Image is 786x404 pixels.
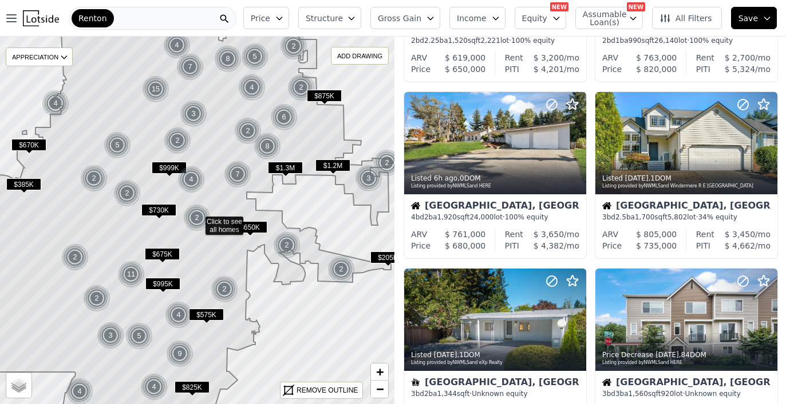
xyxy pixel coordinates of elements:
[370,251,405,263] span: $205K
[297,385,358,395] div: REMOVE OUTLINE
[371,381,388,398] a: Zoom out
[696,229,714,240] div: Rent
[23,10,59,26] img: Lotside
[243,7,289,29] button: Price
[376,365,384,379] span: +
[625,174,649,182] time: 2025-09-18 23:39
[214,45,242,73] div: 8
[627,2,645,11] div: NEW
[83,285,110,312] div: 2
[602,359,772,366] div: Listing provided by NWMLS and HERE
[373,149,401,177] div: 2
[602,240,622,251] div: Price
[602,201,611,210] img: House
[355,165,383,192] img: g1.png
[404,91,586,259] a: Listed 6h ago,0DOMListing provided byNWMLSand HEREHouse[GEOGRAPHIC_DATA], [GEOGRAPHIC_DATA]4bd2ba...
[125,322,153,350] img: g1.png
[602,63,622,75] div: Price
[448,37,468,45] span: 1,520
[371,363,388,381] a: Zoom in
[519,240,579,251] div: /mo
[602,229,618,240] div: ARV
[602,389,771,398] div: 3 bd 3 ba sqft lot · Unknown equity
[411,183,580,190] div: Listing provided by NWMLS and HERE
[83,285,111,312] img: g1.png
[602,36,771,45] div: 2 bd 1 ba sqft lot · 100% equity
[145,278,180,294] div: $995K
[163,31,191,59] div: 4
[505,229,523,240] div: Rent
[725,241,755,250] span: $ 4,662
[287,74,315,101] img: g1.png
[434,174,457,182] time: 2025-09-19 18:05
[254,133,281,160] div: 8
[176,53,204,81] img: g1.png
[534,53,564,62] span: $ 3,200
[298,7,361,29] button: Structure
[165,301,193,329] img: g1.png
[113,179,141,207] div: 2
[251,13,270,24] span: Price
[738,13,758,24] span: Save
[445,53,485,62] span: $ 619,000
[183,204,211,231] div: 2
[602,52,618,63] div: ARV
[411,63,430,75] div: Price
[232,221,267,233] span: $650K
[183,204,211,231] img: g1.png
[437,213,457,221] span: 1,920
[602,174,772,183] div: Listed , 1 DOM
[661,390,674,398] span: 920
[280,33,307,60] div: 2
[434,351,457,359] time: 2025-09-18 18:39
[655,351,679,359] time: 2025-09-18 18:39
[234,117,262,145] div: 2
[61,243,89,271] div: 2
[667,213,687,221] span: 5,802
[469,213,493,221] span: 24,000
[411,389,579,398] div: 3 bd 2 ba sqft · Unknown equity
[80,165,108,192] div: 2
[42,90,70,117] img: g1.png
[595,91,777,259] a: Listed [DATE],1DOMListing provided byNWMLSand Windermere R E [GEOGRAPHIC_DATA]House[GEOGRAPHIC_DA...
[166,340,193,367] div: 9
[238,74,266,101] div: 4
[636,241,677,250] span: $ 735,000
[696,63,710,75] div: PITI
[652,7,722,29] button: All Filters
[306,13,342,24] span: Structure
[411,229,427,240] div: ARV
[145,278,180,290] span: $995K
[376,382,384,396] span: −
[355,165,382,192] div: 3
[78,13,107,24] span: Renton
[254,133,282,160] img: g1.png
[534,230,564,239] span: $ 3,650
[61,243,89,271] img: g1.png
[177,166,206,193] img: g1.png
[152,162,187,174] span: $999K
[268,162,303,178] div: $1.3M
[180,100,208,127] img: g1.png
[534,65,564,74] span: $ 4,201
[180,100,207,127] div: 3
[141,204,176,221] div: $730K
[234,117,262,145] img: g1.png
[125,322,153,350] div: 5
[145,248,180,265] div: $675K
[273,231,301,259] div: 2
[6,47,73,66] div: APPRECIATION
[411,240,430,251] div: Price
[602,201,771,213] div: [GEOGRAPHIC_DATA], [GEOGRAPHIC_DATA]
[164,127,191,154] div: 2
[142,75,170,103] img: g1.png
[445,241,485,250] span: $ 680,000
[602,213,771,222] div: 3 bd 2.5 ba sqft lot · 34% equity
[214,45,242,73] img: g1.png
[142,75,169,103] div: 15
[550,2,568,11] div: NEW
[725,65,755,74] span: $ 5,324
[315,159,350,176] div: $1.2M
[307,90,342,106] div: $875K
[449,7,505,29] button: Income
